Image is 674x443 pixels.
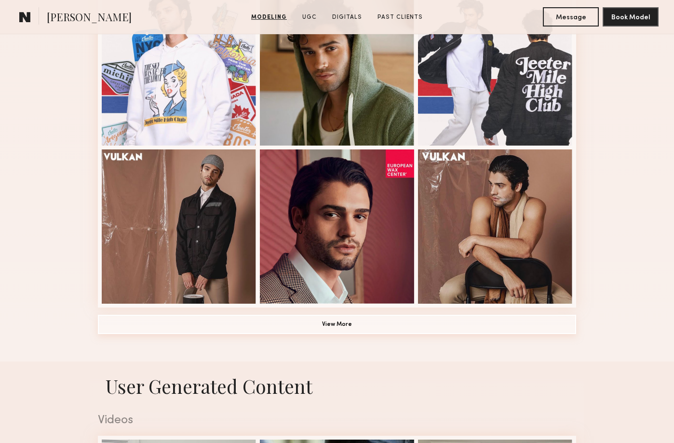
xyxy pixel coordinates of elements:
[328,13,366,22] a: Digitals
[90,373,584,399] h1: User Generated Content
[298,13,321,22] a: UGC
[47,10,132,27] span: [PERSON_NAME]
[603,13,659,21] a: Book Model
[98,415,576,427] div: Videos
[603,7,659,27] button: Book Model
[374,13,427,22] a: Past Clients
[247,13,291,22] a: Modeling
[98,315,576,334] button: View More
[543,7,599,27] button: Message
